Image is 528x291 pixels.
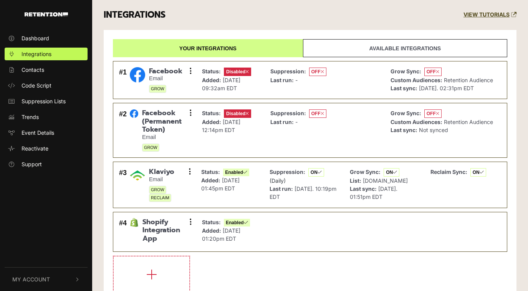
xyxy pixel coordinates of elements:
a: Suppression Lists [5,95,88,107]
span: Contacts [22,66,44,74]
strong: Last sync: [391,127,417,133]
span: [DATE] 09:32am EDT [202,77,240,91]
span: [DATE] 01:20pm EDT [202,227,240,242]
strong: Added: [202,227,221,234]
img: Retention.com [25,12,68,17]
strong: Suppression: [270,68,306,74]
strong: Custom Audiences: [391,77,442,83]
strong: Status: [202,110,221,116]
strong: Grow Sync: [350,169,381,175]
span: Integrations [22,50,51,58]
span: OFF [309,68,326,76]
span: - [295,119,298,125]
span: [DATE]. 10:19pm EDT [270,185,336,200]
span: Retention Audience [444,119,493,125]
div: #2 [119,109,127,152]
span: ON [384,168,399,177]
a: VIEW TUTORIALS [463,12,516,18]
span: Facebook (Permanent Token) [142,109,190,134]
div: #4 [119,218,127,246]
span: GROW [149,186,166,194]
strong: Last run: [270,119,294,125]
strong: Added: [202,77,221,83]
div: #3 [119,168,127,202]
a: Support [5,158,88,170]
img: Klaviyo [130,168,145,183]
span: Dashboard [22,34,49,42]
strong: Custom Audiences: [391,119,442,125]
strong: Grow Sync: [391,68,421,74]
small: Email [142,134,190,141]
span: ON [308,168,324,177]
a: Your integrations [113,39,303,57]
a: Contacts [5,63,88,76]
div: #1 [119,67,127,93]
button: My Account [5,268,88,291]
span: Disabled [224,68,251,76]
img: Facebook (Permanent Token) [130,109,138,118]
span: Enabled [224,219,250,227]
strong: Added: [201,177,220,184]
span: RECLAIM [149,194,171,202]
span: Klaviyo [149,168,190,176]
strong: Last run: [270,185,293,192]
strong: Suppression: [270,169,305,175]
strong: Reclaim Sync: [430,169,467,175]
span: ON [470,168,486,177]
span: (Daily) [270,177,286,184]
span: Retention Audience [444,77,493,83]
a: Trends [5,111,88,123]
strong: Grow Sync: [391,110,421,116]
span: OFF [424,68,442,76]
strong: Last run: [270,77,294,83]
span: Reactivate [22,144,48,152]
strong: Suppression: [270,110,306,116]
img: Shopify Integration App [130,218,139,227]
small: Email [149,75,182,82]
a: Event Details [5,126,88,139]
span: Trends [22,113,39,121]
small: Email [149,176,190,183]
span: Not synced [419,127,448,133]
span: GROW [142,144,159,152]
strong: Status: [202,68,221,74]
span: OFF [309,109,326,118]
strong: List: [350,177,361,184]
span: My Account [12,275,50,283]
strong: Added: [202,119,221,125]
span: Code Script [22,81,51,89]
a: Available integrations [303,39,507,57]
span: Support [22,160,42,168]
h3: INTEGRATIONS [104,10,166,20]
img: Facebook [130,67,145,83]
span: GROW [149,85,166,93]
a: Reactivate [5,142,88,155]
span: - [295,77,298,83]
span: Event Details [22,129,54,137]
a: Dashboard [5,32,88,45]
strong: Status: [202,219,221,225]
span: Disabled [224,109,251,118]
strong: Last sync: [350,185,377,192]
a: Integrations [5,48,88,60]
span: Facebook [149,67,182,76]
strong: Last sync: [391,85,417,91]
span: Enabled [223,169,249,176]
span: OFF [424,109,442,118]
span: Suppression Lists [22,97,66,105]
a: Code Script [5,79,88,92]
span: [DOMAIN_NAME] [363,177,408,184]
span: [DATE]. 02:31pm EDT [419,85,474,91]
span: Shopify Integration App [142,218,190,243]
strong: Status: [201,169,220,175]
